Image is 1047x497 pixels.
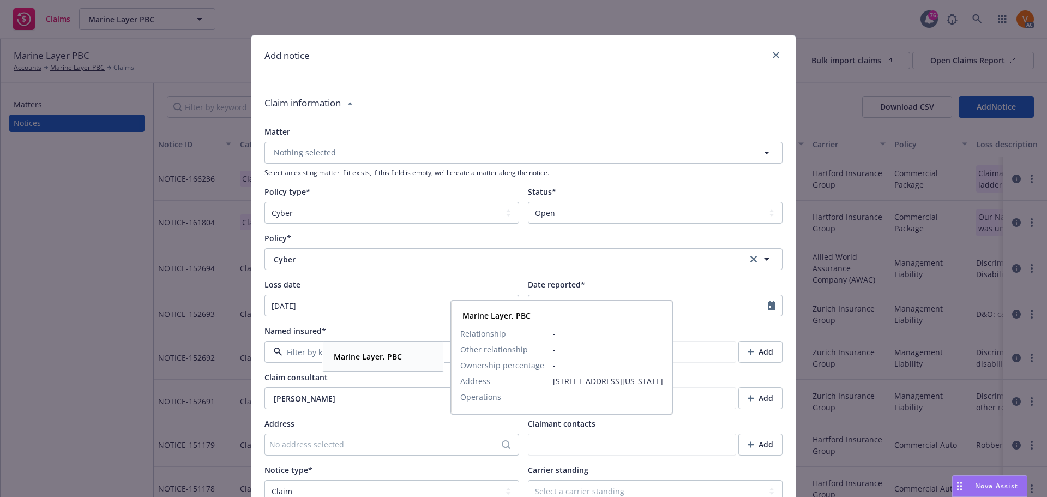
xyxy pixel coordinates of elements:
[264,142,783,164] button: Nothing selected
[748,388,773,409] div: Add
[264,418,294,429] span: Address
[952,475,1027,497] button: Nova Assist
[553,391,663,403] span: -
[264,187,310,197] span: Policy type*
[528,418,595,429] span: Claimant contacts
[748,434,773,455] div: Add
[553,328,663,339] span: -
[274,147,336,158] span: Nothing selected
[738,341,783,363] button: Add
[264,387,519,409] button: [PERSON_NAME]clear selection
[264,127,290,137] span: Matter
[274,393,474,404] span: [PERSON_NAME]
[769,49,783,62] a: close
[264,465,312,475] span: Notice type*
[528,295,768,316] input: MM/DD/YYYY
[747,253,760,266] a: clear selection
[264,168,783,177] span: Select an existing matter if it exists, if this field is empty, we'll create a matter along the n...
[460,375,490,387] span: Address
[460,344,528,355] span: Other relationship
[282,346,490,358] input: Filter by keyword
[553,375,663,387] span: [STREET_ADDRESS][US_STATE]
[768,301,775,310] svg: Calendar
[738,434,783,456] button: Add
[264,49,310,63] h1: Add notice
[528,279,585,290] span: Date reported*
[460,328,506,339] span: Relationship
[269,439,503,450] div: No address selected
[748,342,773,362] div: Add
[264,372,328,382] span: Claim consultant
[334,351,402,362] strong: Marine Layer, PBC
[553,344,663,355] span: -
[264,434,519,456] button: No address selected
[553,360,663,371] span: -
[460,391,501,403] span: Operations
[264,248,783,270] button: Cyberclear selection
[264,87,783,119] div: Claim information
[264,279,300,290] span: Loss date
[264,326,326,336] span: Named insured*
[274,254,712,265] span: Cyber
[264,233,291,243] span: Policy*
[953,476,966,496] div: Drag to move
[460,360,544,371] span: Ownership percentage
[462,310,531,321] strong: Marine Layer, PBC
[975,481,1018,490] span: Nova Assist
[738,387,783,409] button: Add
[528,187,556,197] span: Status*
[265,295,504,316] input: MM/DD/YYYY
[502,440,510,449] svg: Search
[264,87,341,119] div: Claim information
[528,465,588,475] span: Carrier standing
